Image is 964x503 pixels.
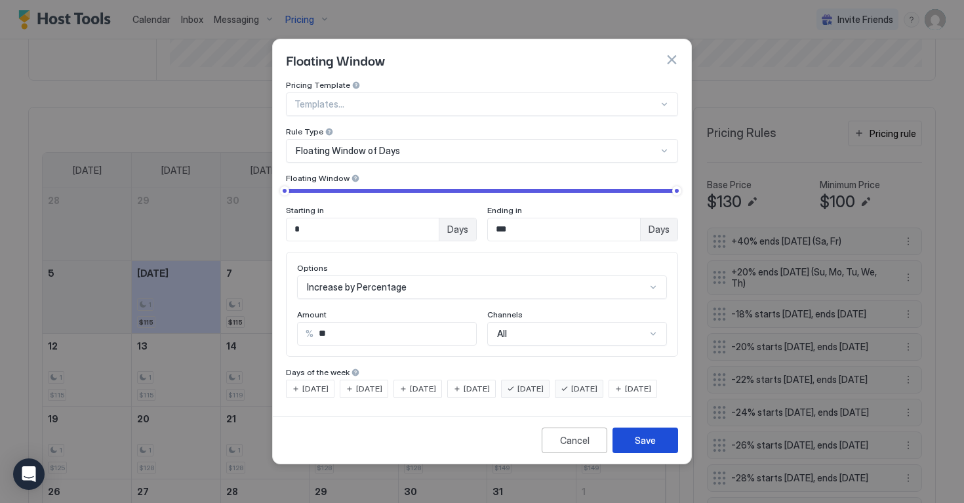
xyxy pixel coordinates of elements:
[571,383,597,395] span: [DATE]
[464,383,490,395] span: [DATE]
[297,310,327,319] span: Amount
[306,328,313,340] span: %
[542,428,607,453] button: Cancel
[635,433,656,447] div: Save
[447,224,468,235] span: Days
[286,205,324,215] span: Starting in
[307,281,407,293] span: Increase by Percentage
[287,218,439,241] input: Input Field
[297,263,328,273] span: Options
[487,310,523,319] span: Channels
[613,428,678,453] button: Save
[286,50,385,70] span: Floating Window
[497,328,507,340] span: All
[517,383,544,395] span: [DATE]
[313,323,476,345] input: Input Field
[649,224,670,235] span: Days
[356,383,382,395] span: [DATE]
[286,127,323,136] span: Rule Type
[302,383,329,395] span: [DATE]
[625,383,651,395] span: [DATE]
[487,205,522,215] span: Ending in
[560,433,590,447] div: Cancel
[410,383,436,395] span: [DATE]
[488,218,640,241] input: Input Field
[296,145,400,157] span: Floating Window of Days
[286,173,350,183] span: Floating Window
[13,458,45,490] div: Open Intercom Messenger
[286,367,350,377] span: Days of the week
[286,80,350,90] span: Pricing Template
